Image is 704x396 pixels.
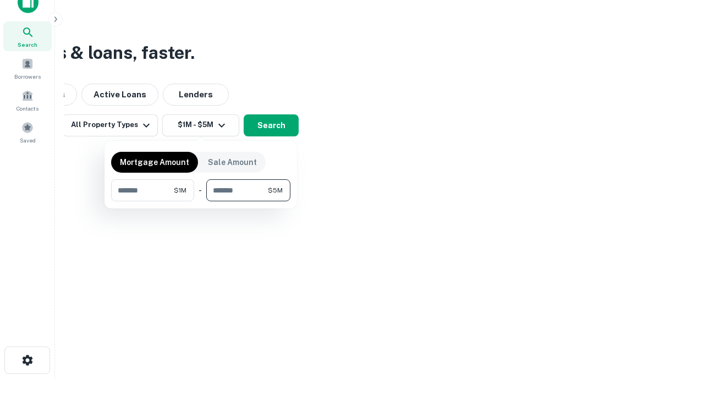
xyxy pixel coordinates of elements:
[649,308,704,361] iframe: Chat Widget
[120,156,189,168] p: Mortgage Amount
[199,179,202,201] div: -
[174,185,186,195] span: $1M
[268,185,283,195] span: $5M
[208,156,257,168] p: Sale Amount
